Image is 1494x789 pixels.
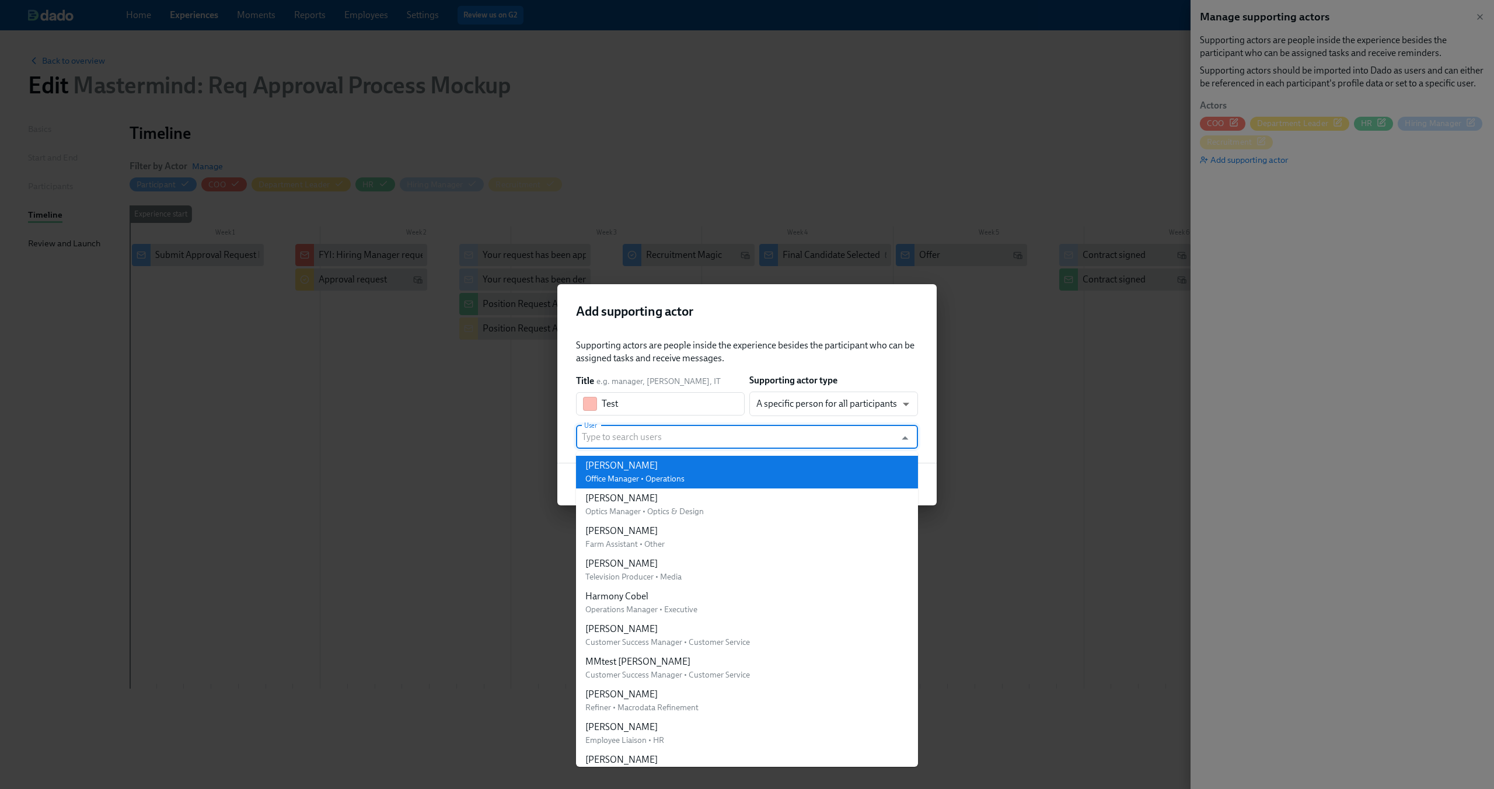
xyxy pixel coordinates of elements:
div: [PERSON_NAME] [585,557,682,570]
input: Manager [602,392,745,416]
label: Title [576,375,594,387]
span: e.g. manager, [PERSON_NAME], IT [596,376,721,387]
div: [PERSON_NAME] [585,721,664,734]
span: Television Producer • Media [585,572,682,582]
div: [PERSON_NAME] [585,623,750,636]
span: Farm Assistant • Other [585,539,665,549]
div: MMtest [PERSON_NAME] [585,655,750,668]
span: Employee Liaison • HR [585,735,664,745]
div: [PERSON_NAME] [585,688,699,701]
div: A specific person for all participants [749,392,918,416]
button: Close [896,429,914,447]
div: [PERSON_NAME] [585,525,665,537]
div: [PERSON_NAME] [585,753,722,766]
span: Office Manager • Operations [585,474,685,484]
span: Customer Success Manager • Customer Service [585,670,750,680]
div: [PERSON_NAME] [585,459,685,472]
span: Operations Manager • Executive [585,605,697,615]
span: Customer Success Manager • Customer Service [585,637,750,647]
input: Type to search users [582,425,890,449]
label: Supporting actor type [749,374,837,387]
span: Refiner • Macrodata Refinement [585,703,699,713]
div: Supporting actors are people inside the experience besides the participant who can be assigned ta... [576,339,918,365]
div: Harmony Cobel [585,590,697,603]
h2: Add supporting actor [576,303,918,320]
span: Optics Manager • Optics & Design [585,507,704,516]
div: [PERSON_NAME] [585,492,704,505]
